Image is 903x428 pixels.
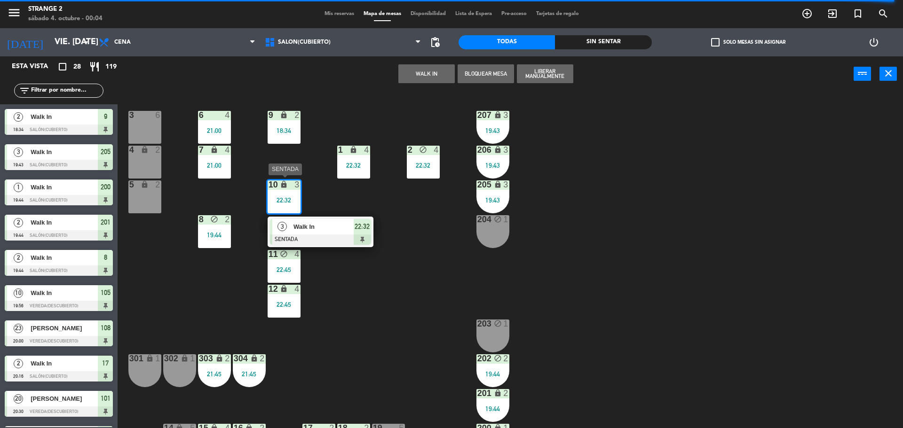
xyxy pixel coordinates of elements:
span: 3 [14,148,23,157]
span: [PERSON_NAME] [31,323,98,333]
i: block [494,354,502,362]
span: Walk In [293,222,354,232]
div: 19:43 [476,127,509,134]
div: 202 [477,354,478,363]
div: 3 [294,180,300,189]
div: 19:44 [476,405,509,412]
i: lock [494,111,502,119]
div: 22:32 [337,162,370,169]
span: 3 [277,222,287,231]
div: 5 [129,180,130,189]
span: 10 [14,288,23,298]
div: 3 [503,111,509,119]
div: 22:45 [268,301,301,308]
div: Todas [459,35,555,49]
span: 101 [101,393,111,404]
div: 22:45 [268,266,301,273]
span: Pre-acceso [497,11,531,16]
div: 4 [129,146,130,154]
span: Disponibilidad [406,11,451,16]
div: 3 [129,111,130,119]
span: 1 [14,183,23,192]
div: sábado 4. octubre - 00:04 [28,14,103,23]
i: power_settings_new [868,37,879,48]
i: lock [494,389,502,397]
span: Walk In [31,218,98,227]
span: 119 [105,62,117,72]
span: 20 [14,394,23,404]
label: Solo mesas sin asignar [711,38,785,47]
div: 22:32 [268,197,301,203]
div: 4 [294,285,300,293]
button: Liberar Manualmente [517,64,573,83]
i: block [210,215,218,223]
i: crop_square [57,61,68,72]
div: 1 [338,146,339,154]
span: 8 [104,252,107,263]
i: block [419,146,427,154]
span: Walk In [31,112,98,122]
div: 19:44 [476,371,509,377]
span: Walk In [31,147,98,157]
i: add_circle_outline [801,8,813,19]
i: lock [280,285,288,293]
div: 207 [477,111,478,119]
span: 2 [14,218,23,227]
span: Salón(Cubierto) [278,39,331,46]
div: 1 [155,354,161,363]
div: 2 [503,354,509,363]
span: pending_actions [429,37,441,48]
div: 302 [164,354,165,363]
div: 4 [225,146,230,154]
div: 1 [503,215,509,224]
span: 200 [101,181,111,193]
i: exit_to_app [827,8,838,19]
i: lock [250,354,258,362]
div: 21:00 [198,162,231,169]
input: Filtrar por nombre... [30,86,103,96]
span: Walk In [31,288,98,298]
button: close [879,67,897,81]
div: Strange 2 [28,5,103,14]
span: 23 [14,324,23,333]
div: 205 [477,180,478,189]
div: 2 [294,111,300,119]
span: [PERSON_NAME] [31,394,98,404]
i: lock [181,354,189,362]
div: 18:34 [268,127,301,134]
span: Walk In [31,358,98,368]
button: WALK IN [398,64,455,83]
span: Cena [114,39,131,46]
span: Tarjetas de regalo [531,11,584,16]
i: lock [215,354,223,362]
div: 204 [477,215,478,224]
span: 205 [101,146,111,157]
span: Mis reservas [320,11,359,16]
span: 105 [101,287,111,298]
div: 4 [364,146,370,154]
span: 2 [14,359,23,368]
div: 21:45 [233,371,266,377]
i: lock [141,180,149,188]
i: power_input [857,68,868,79]
i: block [280,250,288,258]
button: menu [7,6,21,23]
div: 19:44 [198,232,231,238]
button: Bloquear Mesa [458,64,514,83]
div: 12 [269,285,269,293]
i: block [494,319,502,327]
div: 19:43 [476,162,509,169]
i: search [878,8,889,19]
div: 4 [294,250,300,258]
span: Mapa de mesas [359,11,406,16]
span: 201 [101,217,111,228]
i: lock [280,180,288,188]
i: arrow_drop_down [80,37,92,48]
div: 10 [269,180,269,189]
div: 301 [129,354,130,363]
i: turned_in_not [852,8,863,19]
div: 203 [477,319,478,328]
